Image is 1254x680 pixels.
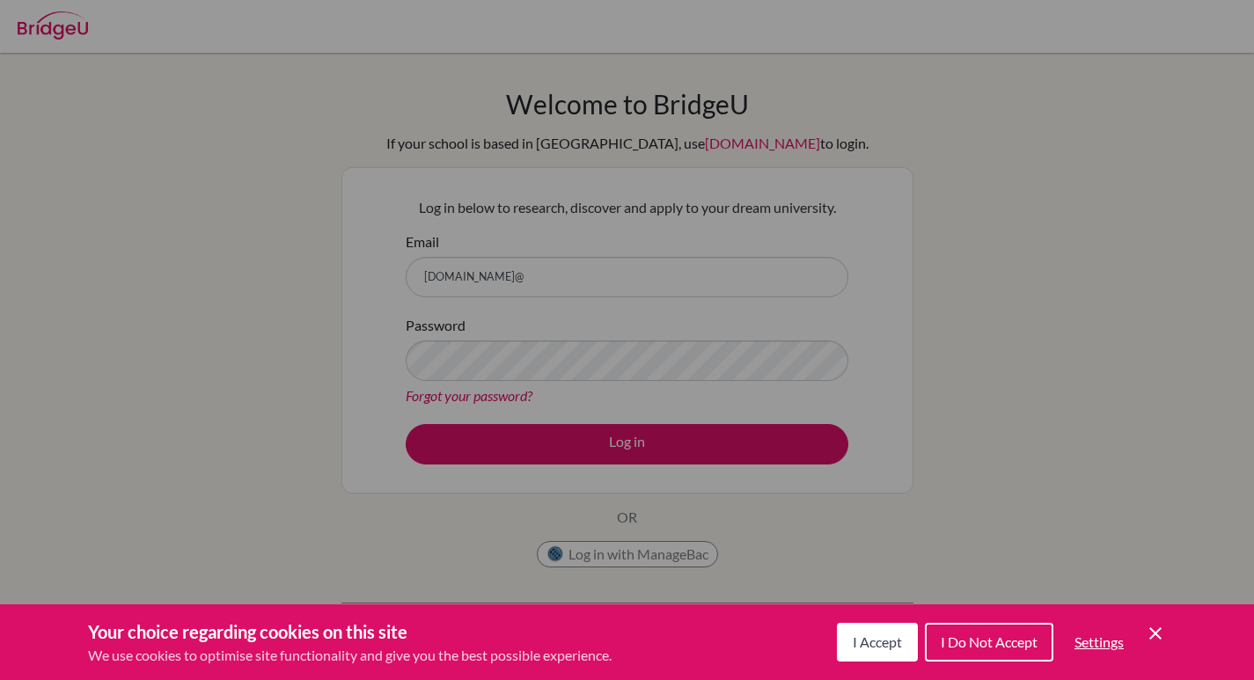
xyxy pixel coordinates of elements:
button: Settings [1060,625,1138,660]
span: I Do Not Accept [941,633,1038,650]
h3: Your choice regarding cookies on this site [88,618,612,645]
p: We use cookies to optimise site functionality and give you the best possible experience. [88,645,612,666]
span: Settings [1074,633,1124,650]
button: Save and close [1145,623,1166,644]
button: I Do Not Accept [925,623,1053,662]
span: I Accept [853,633,902,650]
button: I Accept [837,623,918,662]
